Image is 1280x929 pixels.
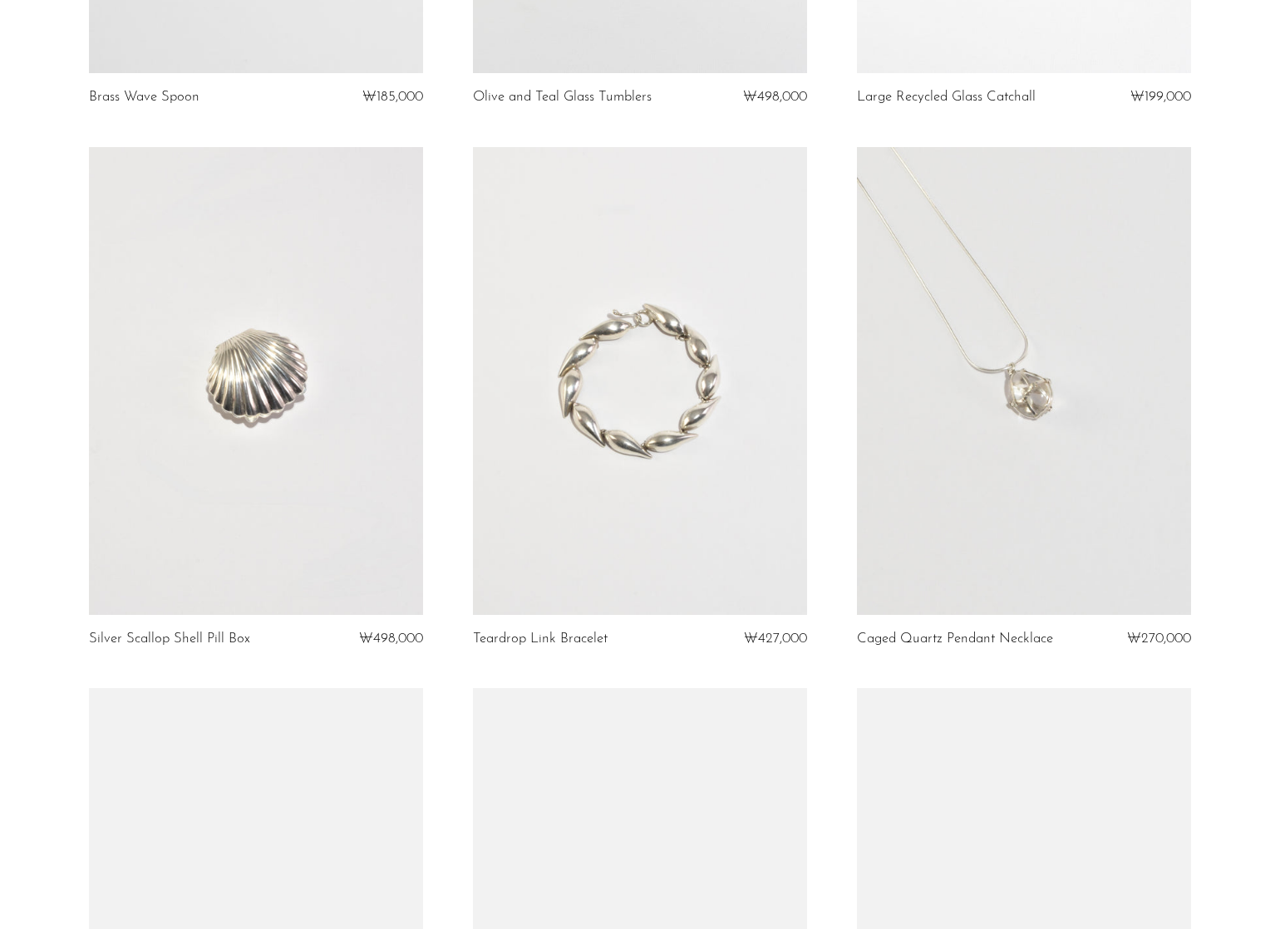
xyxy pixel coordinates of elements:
[89,90,199,105] a: Brass Wave Spoon
[857,632,1053,646] a: Caged Quartz Pendant Necklace
[857,90,1036,105] a: Large Recycled Glass Catchall
[359,632,423,646] span: ₩498,000
[362,90,423,104] span: ₩185,000
[473,632,608,646] a: Teardrop Link Bracelet
[744,632,807,646] span: ₩427,000
[1127,632,1191,646] span: ₩270,000
[743,90,807,104] span: ₩498,000
[89,632,250,646] a: Silver Scallop Shell Pill Box
[1130,90,1191,104] span: ₩199,000
[473,90,652,105] a: Olive and Teal Glass Tumblers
